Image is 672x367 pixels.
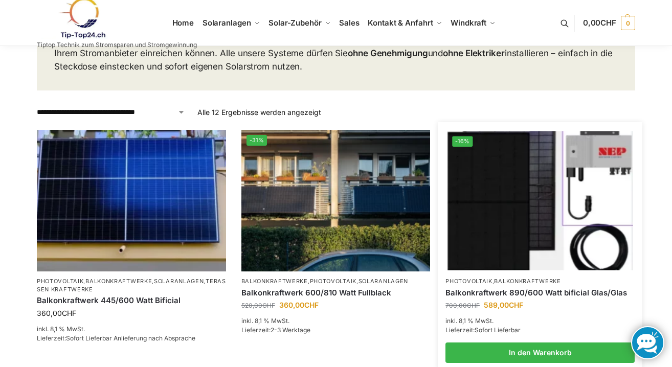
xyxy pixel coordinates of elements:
[494,278,561,285] a: Balkonkraftwerke
[583,8,635,38] a: 0,00CHF 0
[62,309,76,317] span: CHF
[348,48,428,58] strong: ohne Genehmigung
[241,130,431,271] a: -31%2 Balkonkraftwerke
[268,18,322,28] span: Solar-Zubehör
[451,18,486,28] span: Windkraft
[445,342,635,363] a: In den Warenkorb legen: „Balkonkraftwerk 890/600 Watt bificial Glas/Glas“
[241,278,431,285] p: , ,
[310,278,356,285] a: Photovoltaik
[445,288,635,298] a: Balkonkraftwerk 890/600 Watt bificial Glas/Glas
[66,334,195,342] span: Sofort Lieferbar Anlieferung nach Absprache
[37,325,226,334] p: inkl. 8,1 % MwSt.
[241,278,308,285] a: Balkonkraftwerke
[37,278,226,292] a: Terassen Kraftwerke
[37,334,195,342] span: Lieferzeit:
[447,131,633,270] img: Bificiales Hochleistungsmodul
[509,301,523,309] span: CHF
[475,326,521,334] span: Sofort Lieferbar
[484,301,523,309] bdi: 589,00
[241,302,275,309] bdi: 520,00
[37,295,226,306] a: Balkonkraftwerk 445/600 Watt Bificial
[271,326,310,334] span: 2-3 Werktage
[467,302,480,309] span: CHF
[445,326,521,334] span: Lieferzeit:
[241,326,310,334] span: Lieferzeit:
[197,107,321,118] p: Alle 12 Ergebnisse werden angezeigt
[445,316,635,326] p: inkl. 8,1 % MwSt.
[203,18,251,28] span: Solaranlagen
[54,34,618,74] p: Unsere Balkon- und Terrassenkraftwerke sind und werden mit einer geliefert, die Sie bei Ihrem Str...
[37,309,76,317] bdi: 360,00
[583,18,616,28] span: 0,00
[600,18,616,28] span: CHF
[85,278,152,285] a: Balkonkraftwerke
[621,16,635,30] span: 0
[279,301,319,309] bdi: 360,00
[445,302,480,309] bdi: 700,00
[447,131,633,270] a: -16%Bificiales Hochleistungsmodul
[443,48,505,58] strong: ohne Elektriker
[241,288,431,298] a: Balkonkraftwerk 600/810 Watt Fullblack
[339,18,360,28] span: Sales
[37,278,83,285] a: Photovoltaik
[304,301,319,309] span: CHF
[241,130,431,271] img: 2 Balkonkraftwerke
[445,278,492,285] a: Photovoltaik
[154,278,204,285] a: Solaranlagen
[37,130,226,271] img: Solaranlage für den kleinen Balkon
[359,278,408,285] a: Solaranlagen
[37,278,226,293] p: , , ,
[262,302,275,309] span: CHF
[368,18,433,28] span: Kontakt & Anfahrt
[241,316,431,326] p: inkl. 8,1 % MwSt.
[37,107,185,118] select: Shop-Reihenfolge
[37,42,197,48] p: Tiptop Technik zum Stromsparen und Stromgewinnung
[445,278,635,285] p: ,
